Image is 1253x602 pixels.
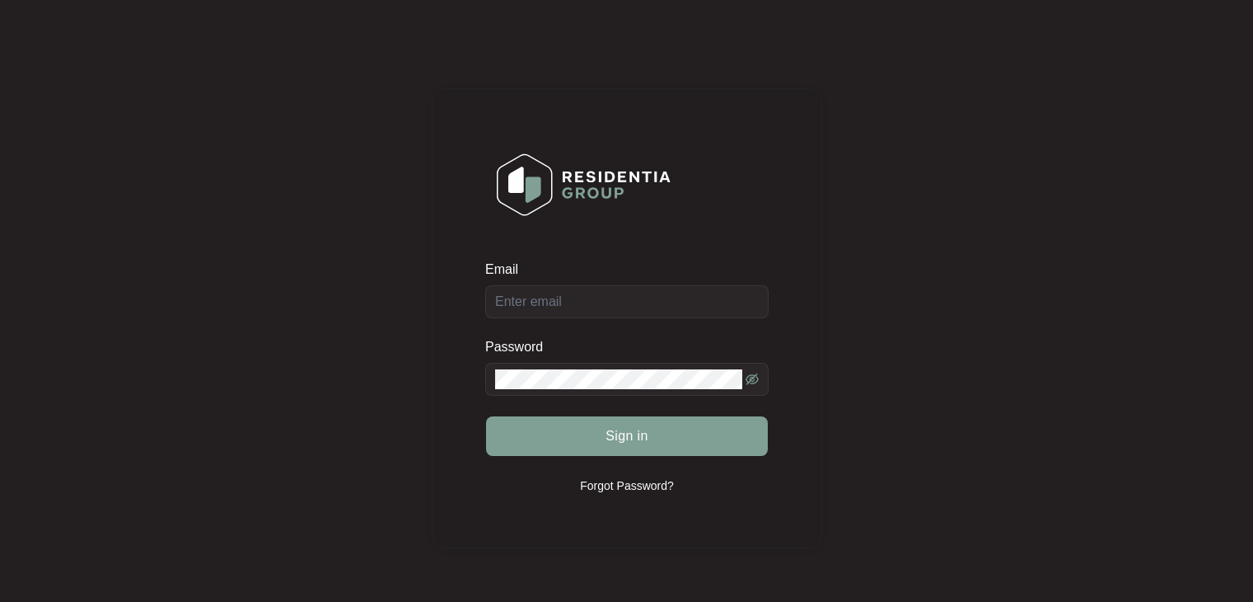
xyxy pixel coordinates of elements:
[746,373,759,386] span: eye-invisible
[605,426,648,446] span: Sign in
[485,285,769,318] input: Email
[486,416,768,456] button: Sign in
[580,477,674,494] p: Forgot Password?
[485,261,530,278] label: Email
[495,369,742,389] input: Password
[485,339,555,355] label: Password
[486,143,681,227] img: Login Logo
